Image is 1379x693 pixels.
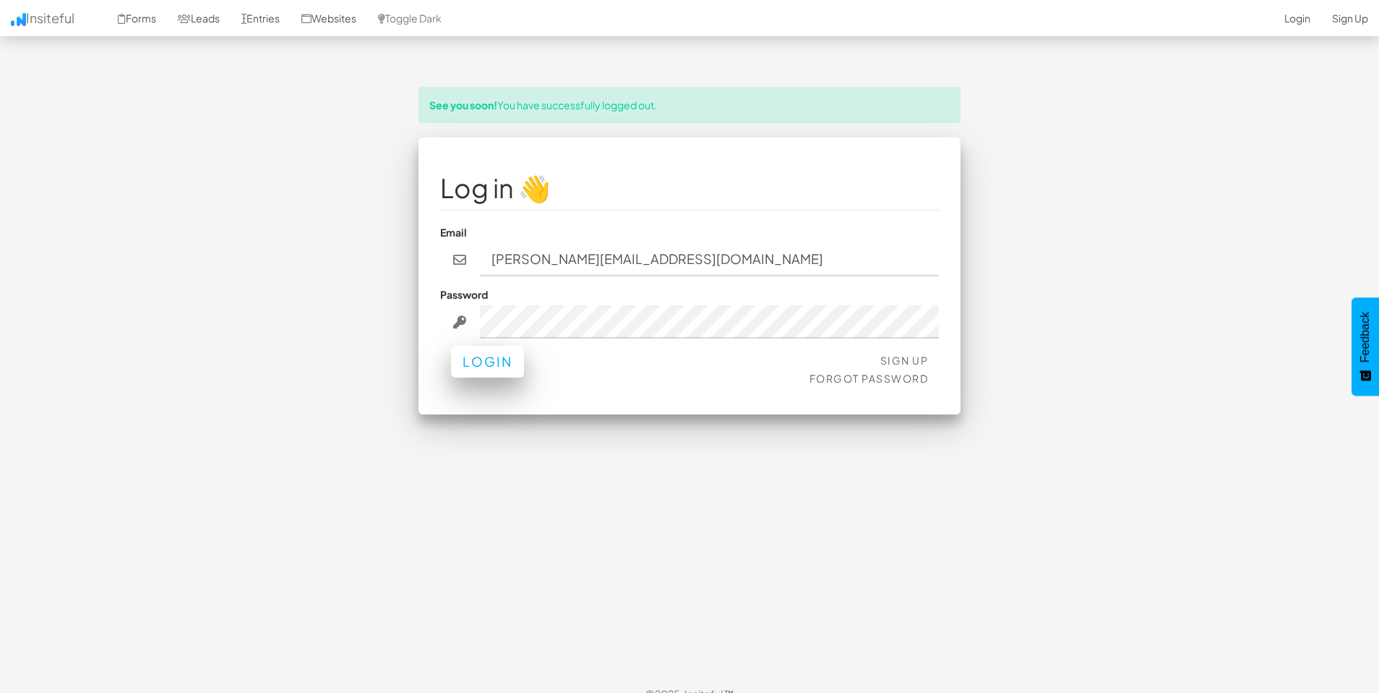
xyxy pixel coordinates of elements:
label: Email [440,225,467,239]
img: icon.png [11,13,26,26]
button: Feedback - Show survey [1352,297,1379,396]
h1: Log in 👋 [440,174,939,203]
div: You have successfully logged out. [418,87,961,123]
strong: See you soon! [429,98,497,111]
button: Login [451,346,524,378]
label: Password [440,287,488,302]
a: Sign Up [880,354,929,367]
span: Feedback [1359,312,1372,362]
input: john@doe.com [480,243,940,276]
a: Forgot Password [809,372,929,385]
